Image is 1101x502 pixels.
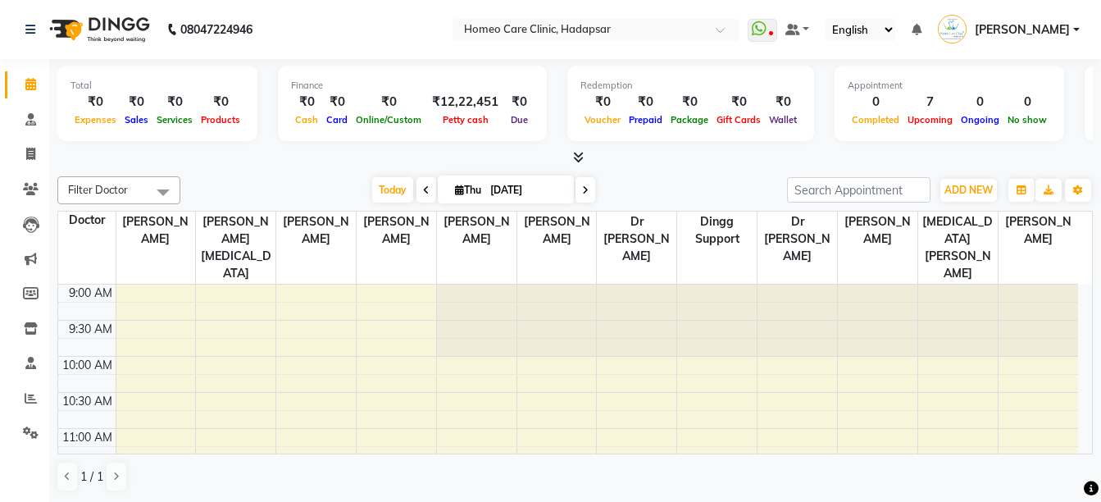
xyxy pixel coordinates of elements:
[66,285,116,302] div: 9:00 AM
[517,212,597,249] span: [PERSON_NAME]
[196,212,275,284] span: [PERSON_NAME][MEDICAL_DATA]
[580,114,625,125] span: Voucher
[291,79,534,93] div: Finance
[667,93,712,112] div: ₹0
[425,93,505,112] div: ₹12,22,451
[116,212,196,249] span: [PERSON_NAME]
[580,79,801,93] div: Redemption
[197,93,244,112] div: ₹0
[758,212,837,267] span: Dr [PERSON_NAME]
[439,114,493,125] span: Petty cash
[180,7,253,52] b: 08047224946
[71,93,121,112] div: ₹0
[322,93,352,112] div: ₹0
[944,184,993,196] span: ADD NEW
[838,212,917,249] span: [PERSON_NAME]
[121,93,152,112] div: ₹0
[765,93,801,112] div: ₹0
[121,114,152,125] span: Sales
[625,114,667,125] span: Prepaid
[66,321,116,338] div: 9:30 AM
[58,212,116,229] div: Doctor
[276,212,356,249] span: [PERSON_NAME]
[580,93,625,112] div: ₹0
[485,178,567,203] input: 2025-09-04
[938,15,967,43] img: Dr Vaseem Choudhary
[152,114,197,125] span: Services
[712,93,765,112] div: ₹0
[787,177,930,203] input: Search Appointment
[903,114,957,125] span: Upcoming
[999,212,1078,249] span: [PERSON_NAME]
[712,114,765,125] span: Gift Cards
[848,114,903,125] span: Completed
[625,93,667,112] div: ₹0
[957,114,1003,125] span: Ongoing
[918,212,998,284] span: [MEDICAL_DATA][PERSON_NAME]
[291,114,322,125] span: Cash
[59,393,116,410] div: 10:30 AM
[71,79,244,93] div: Total
[903,93,957,112] div: 7
[197,114,244,125] span: Products
[291,93,322,112] div: ₹0
[957,93,1003,112] div: 0
[71,114,121,125] span: Expenses
[667,114,712,125] span: Package
[357,212,436,249] span: [PERSON_NAME]
[59,429,116,446] div: 11:00 AM
[372,177,413,203] span: Today
[352,114,425,125] span: Online/Custom
[848,79,1051,93] div: Appointment
[80,468,103,486] span: 1 / 1
[848,93,903,112] div: 0
[1003,114,1051,125] span: No show
[68,183,128,196] span: Filter Doctor
[975,21,1070,39] span: [PERSON_NAME]
[1003,93,1051,112] div: 0
[59,357,116,374] div: 10:00 AM
[152,93,197,112] div: ₹0
[940,179,997,202] button: ADD NEW
[437,212,516,249] span: [PERSON_NAME]
[505,93,534,112] div: ₹0
[42,7,154,52] img: logo
[322,114,352,125] span: Card
[597,212,676,267] span: Dr [PERSON_NAME]
[507,114,532,125] span: Due
[352,93,425,112] div: ₹0
[677,212,757,249] span: Dingg Support
[765,114,801,125] span: Wallet
[451,184,485,196] span: Thu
